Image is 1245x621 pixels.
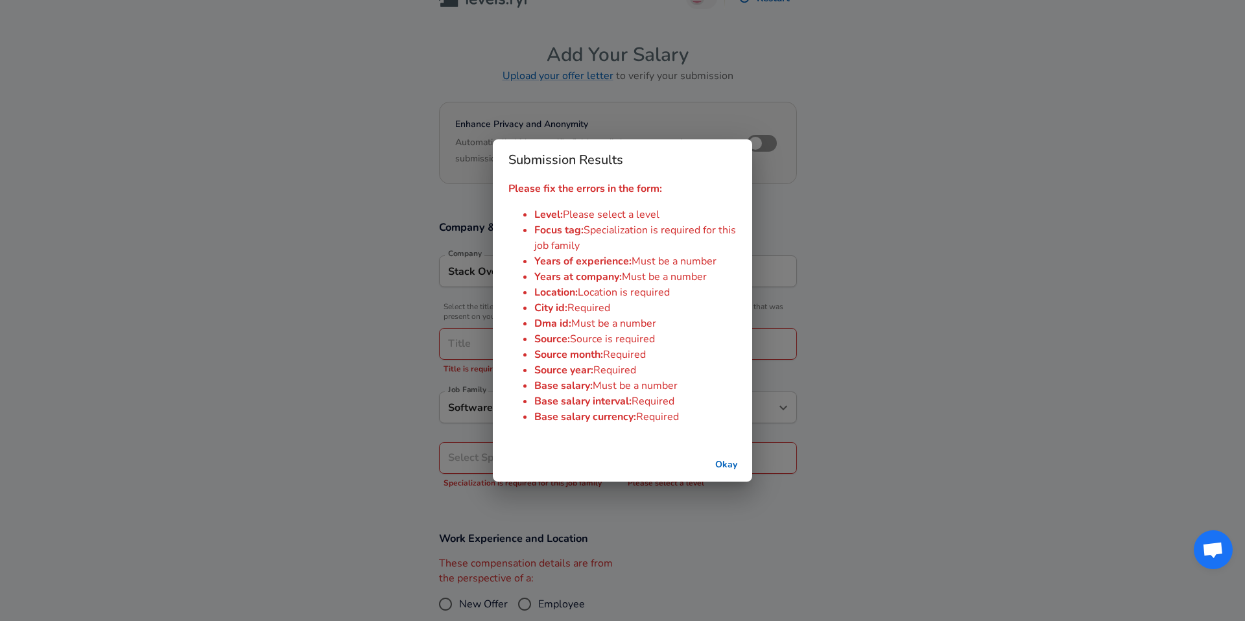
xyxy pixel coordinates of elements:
[1194,530,1233,569] div: Open chat
[534,223,736,253] span: Specialization is required for this job family
[632,254,717,268] span: Must be a number
[578,285,670,299] span: Location is required
[534,207,563,222] span: Level :
[563,207,659,222] span: Please select a level
[534,285,578,299] span: Location :
[570,332,655,346] span: Source is required
[493,139,752,181] h2: Submission Results
[534,410,636,424] span: Base salary currency :
[534,332,570,346] span: Source :
[534,254,632,268] span: Years of experience :
[571,316,656,331] span: Must be a number
[593,363,636,377] span: Required
[534,316,571,331] span: Dma id :
[534,223,584,237] span: Focus tag :
[632,394,674,408] span: Required
[603,347,646,362] span: Required
[567,301,610,315] span: Required
[534,379,593,393] span: Base salary :
[508,182,662,196] strong: Please fix the errors in the form:
[622,270,707,284] span: Must be a number
[534,394,632,408] span: Base salary interval :
[534,363,593,377] span: Source year :
[636,410,679,424] span: Required
[705,453,747,477] button: successful-submission-button
[534,347,603,362] span: Source month :
[593,379,678,393] span: Must be a number
[534,301,567,315] span: City id :
[534,270,622,284] span: Years at company :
